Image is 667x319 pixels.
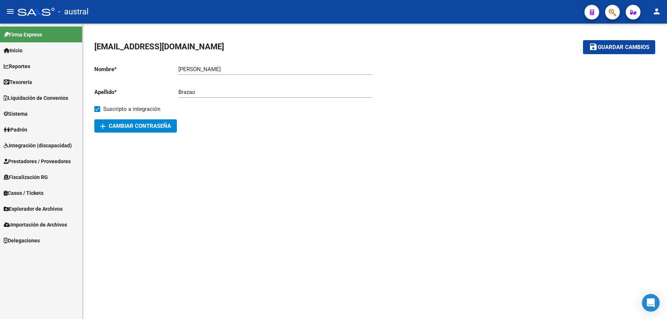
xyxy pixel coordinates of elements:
[4,141,72,150] span: Integración (discapacidad)
[598,44,649,51] span: Guardar cambios
[94,42,224,51] span: [EMAIL_ADDRESS][DOMAIN_NAME]
[103,105,160,113] span: Suscripto a integración
[100,123,171,129] span: Cambiar Contraseña
[583,40,655,54] button: Guardar cambios
[4,126,27,134] span: Padrón
[642,294,660,312] div: Open Intercom Messenger
[4,31,42,39] span: Firma Express
[94,88,178,96] p: Apellido
[4,110,28,118] span: Sistema
[4,78,32,86] span: Tesorería
[4,46,22,55] span: Inicio
[4,94,68,102] span: Liquidación de Convenios
[652,7,661,16] mat-icon: person
[4,189,43,197] span: Casos / Tickets
[94,119,177,133] button: Cambiar Contraseña
[98,122,107,131] mat-icon: add
[589,42,598,51] mat-icon: save
[58,4,88,20] span: - austral
[4,236,40,245] span: Delegaciones
[4,157,71,165] span: Prestadores / Proveedores
[4,205,63,213] span: Explorador de Archivos
[4,221,67,229] span: Importación de Archivos
[94,65,178,73] p: Nombre
[6,7,15,16] mat-icon: menu
[4,173,48,181] span: Fiscalización RG
[4,62,30,70] span: Reportes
